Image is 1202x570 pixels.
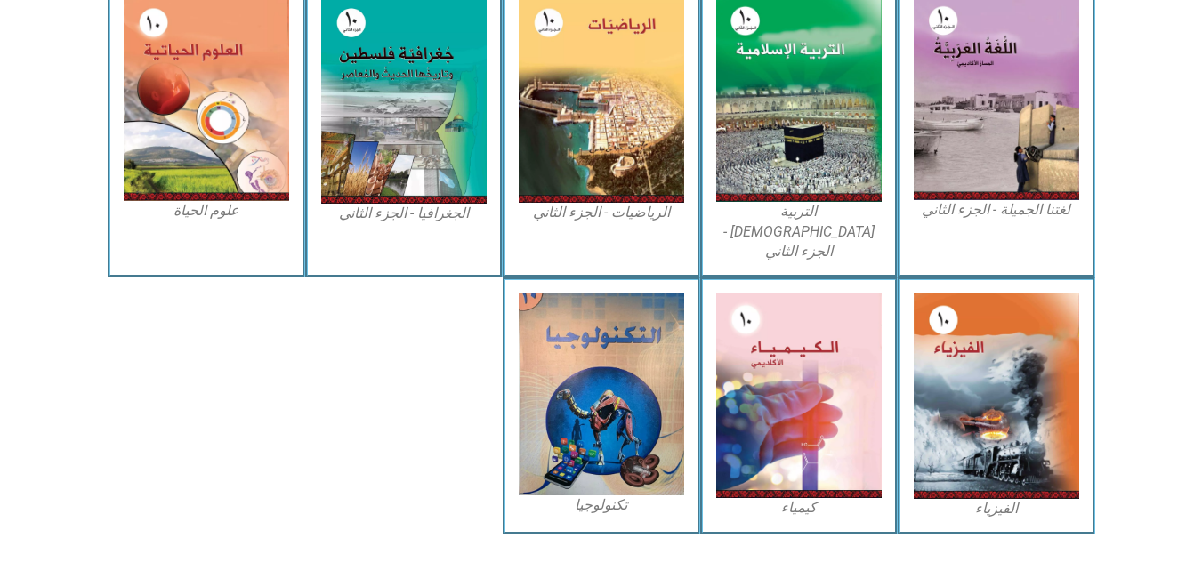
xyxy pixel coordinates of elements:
font: كيمياء [781,499,817,516]
font: الرياضيات - الجزء الثاني [533,204,670,221]
font: علوم الحياة [173,202,239,219]
font: التربية [DEMOGRAPHIC_DATA] - الجزء الثاني [723,203,875,260]
font: الجغرافيا - الجزء الثاني [339,205,469,221]
font: لغتنا الجميلة - الجزء الثاني [922,201,1070,218]
img: التكنولوجيا 10 [519,293,684,495]
font: الفيزياء [975,500,1018,517]
font: تكنولوجيا [575,496,627,513]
